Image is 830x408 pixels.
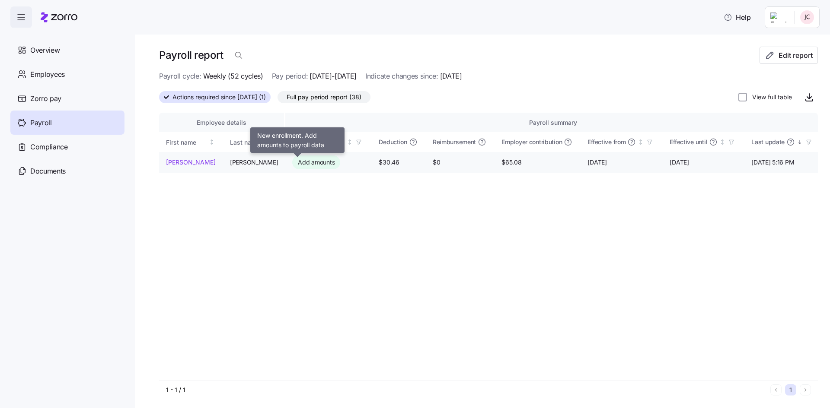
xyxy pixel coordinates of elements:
span: Documents [30,166,66,177]
img: Employer logo [770,12,788,22]
th: Action typeNot sorted [285,132,372,152]
span: Pay period: [272,71,308,82]
span: Reimbursement [433,138,476,146]
span: Employees [30,69,65,80]
span: Payroll cycle: [159,71,201,82]
span: Full pay period report (38) [287,92,361,103]
span: $65.08 [501,158,573,167]
button: Edit report [760,47,818,64]
span: Edit report [779,50,813,60]
div: Payroll summary [292,118,814,127]
span: $0 [433,158,487,167]
img: 6a057c79b0215197f4e0f4d635e1f31e [800,10,814,24]
div: Employee details [166,118,277,127]
div: Not sorted [719,139,725,145]
div: Not sorted [638,139,644,145]
button: Previous page [770,384,782,395]
span: Help [724,12,751,22]
a: Compliance [10,135,124,159]
a: Employees [10,62,124,86]
button: Next page [800,384,811,395]
span: Actions required since [DATE] (1) [172,92,266,103]
span: Zorro pay [30,93,61,104]
button: Help [717,9,758,26]
label: View full table [747,93,792,101]
a: Payroll [10,111,124,135]
span: Effective from [587,138,626,146]
span: [DATE] [440,71,462,82]
th: Last nameNot sorted [223,132,285,152]
span: Overview [30,45,60,56]
span: Action type [292,138,324,146]
span: Weekly (52 cycles) [203,71,263,82]
h1: Payroll report [159,48,223,62]
span: Employer contribution [501,138,562,146]
a: Documents [10,159,124,183]
button: 1 [785,384,796,395]
span: Compliance [30,142,68,152]
span: [DATE]-[DATE] [310,71,357,82]
div: Not sorted [271,139,277,145]
span: Last update [751,138,785,146]
span: [DATE] [587,158,655,167]
div: First name [166,138,207,147]
div: 1 - 1 / 1 [166,386,767,394]
a: Zorro pay [10,86,124,111]
span: Deduction [379,138,407,146]
div: Sorted descending [797,139,803,145]
span: [DATE] [670,158,737,167]
th: Effective untilNot sorted [663,132,744,152]
th: Last updateSorted descending [744,132,820,152]
a: [PERSON_NAME] [166,158,216,167]
span: Indicate changes since: [365,71,438,82]
span: [PERSON_NAME] [230,158,278,167]
a: Overview [10,38,124,62]
div: Last name [230,138,270,147]
span: $30.46 [379,158,418,167]
div: Not sorted [347,139,353,145]
span: Add amounts [298,158,335,167]
span: Effective until [670,138,707,146]
span: [DATE] 5:16 PM [751,158,814,167]
th: First nameNot sorted [159,132,223,152]
th: Effective fromNot sorted [581,132,663,152]
span: Payroll [30,117,52,128]
div: Not sorted [209,139,215,145]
